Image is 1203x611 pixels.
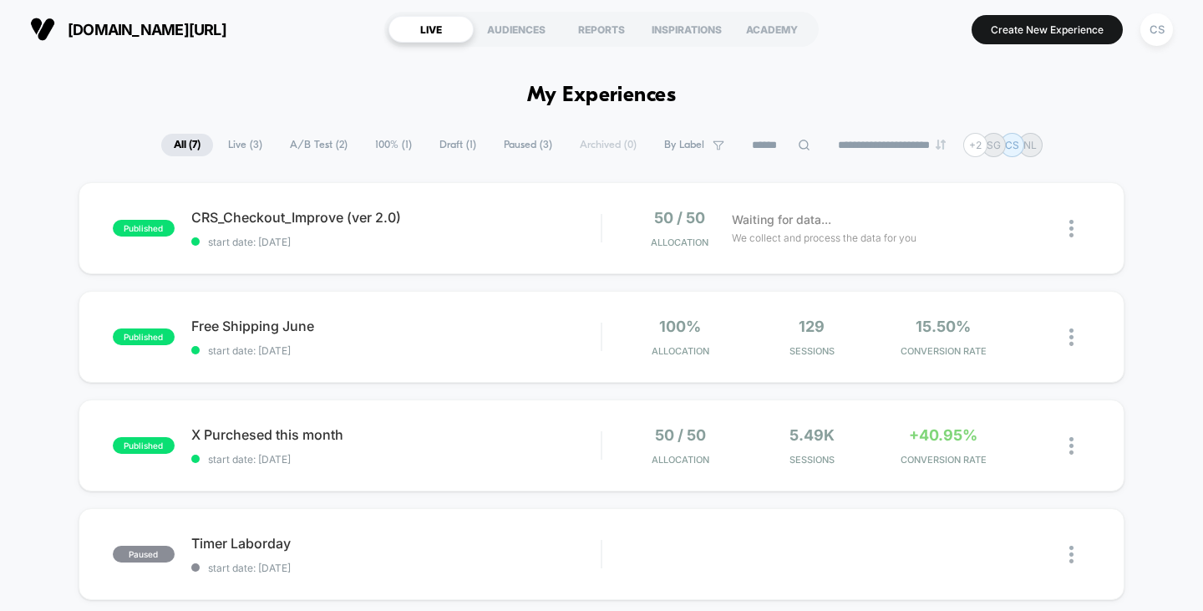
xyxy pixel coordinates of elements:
[659,318,701,335] span: 100%
[750,454,873,466] span: Sessions
[191,426,601,443] span: X Purchesed this month
[25,16,231,43] button: [DOMAIN_NAME][URL]
[732,230,916,246] span: We collect and process the data for you
[963,133,987,157] div: + 2
[651,237,708,248] span: Allocation
[882,345,1005,357] span: CONVERSION RATE
[654,209,705,227] span: 50 / 50
[363,134,424,156] span: 100% ( 1 )
[1135,13,1178,47] button: CS
[916,318,971,335] span: 15.50%
[987,139,1001,151] p: SG
[30,17,55,42] img: Visually logo
[191,236,601,248] span: start date: [DATE]
[191,318,601,334] span: Free Shipping June
[936,140,946,150] img: end
[909,426,977,444] span: +40.95%
[491,134,565,156] span: Paused ( 3 )
[789,426,835,444] span: 5.49k
[1140,13,1173,46] div: CS
[527,84,677,108] h1: My Experiences
[664,139,704,151] span: By Label
[750,345,873,357] span: Sessions
[655,426,706,444] span: 50 / 50
[1023,139,1037,151] p: NL
[972,15,1123,44] button: Create New Experience
[882,454,1005,466] span: CONVERSION RATE
[191,344,601,357] span: start date: [DATE]
[191,562,601,574] span: start date: [DATE]
[277,134,360,156] span: A/B Test ( 2 )
[1069,437,1074,455] img: close
[191,535,601,552] span: Timer Laborday
[191,209,601,226] span: CRS_Checkout_Improve (ver 2.0)
[799,318,825,335] span: 129
[113,546,175,563] span: paused
[559,16,644,43] div: REPORTS
[216,134,275,156] span: Live ( 3 )
[729,16,815,43] div: ACADEMY
[1069,546,1074,563] img: close
[161,134,213,156] span: All ( 7 )
[388,16,474,43] div: LIVE
[113,220,175,237] span: published
[1069,220,1074,237] img: close
[113,437,175,454] span: published
[652,345,709,357] span: Allocation
[427,134,489,156] span: Draft ( 1 )
[113,328,175,345] span: published
[652,454,709,466] span: Allocation
[732,211,831,229] span: Waiting for data...
[644,16,729,43] div: INSPIRATIONS
[68,21,226,38] span: [DOMAIN_NAME][URL]
[1005,139,1019,151] p: CS
[474,16,559,43] div: AUDIENCES
[1069,328,1074,346] img: close
[191,453,601,466] span: start date: [DATE]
